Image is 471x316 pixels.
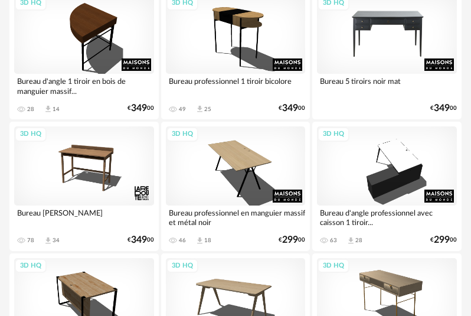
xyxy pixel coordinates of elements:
[161,122,310,250] a: 3D HQ Bureau professionnel en manguier massif et métal noir 46 Download icon 18 €29900
[131,105,147,112] span: 349
[195,236,204,245] span: Download icon
[166,259,198,273] div: 3D HQ
[44,236,53,245] span: Download icon
[434,105,450,112] span: 349
[14,74,154,97] div: Bureau d'angle 1 tiroir en bois de manguier massif...
[127,236,154,244] div: € 00
[318,259,349,273] div: 3D HQ
[14,206,154,229] div: Bureau [PERSON_NAME]
[195,105,204,113] span: Download icon
[179,237,186,244] div: 46
[204,106,211,113] div: 25
[430,236,457,244] div: € 00
[53,237,60,244] div: 34
[318,127,349,142] div: 3D HQ
[279,105,305,112] div: € 00
[282,105,298,112] span: 349
[279,236,305,244] div: € 00
[346,236,355,245] span: Download icon
[9,122,159,250] a: 3D HQ Bureau [PERSON_NAME] 78 Download icon 34 €34900
[434,236,450,244] span: 299
[204,237,211,244] div: 18
[44,105,53,113] span: Download icon
[179,106,186,113] div: 49
[317,206,457,229] div: Bureau d'angle professionnel avec caisson 1 tiroir...
[131,236,147,244] span: 349
[27,106,34,113] div: 28
[355,237,362,244] div: 28
[53,106,60,113] div: 14
[15,259,47,273] div: 3D HQ
[312,122,462,250] a: 3D HQ Bureau d'angle professionnel avec caisson 1 tiroir... 63 Download icon 28 €29900
[330,237,337,244] div: 63
[166,206,306,229] div: Bureau professionnel en manguier massif et métal noir
[430,105,457,112] div: € 00
[127,105,154,112] div: € 00
[27,237,34,244] div: 78
[317,74,457,97] div: Bureau 5 tiroirs noir mat
[15,127,47,142] div: 3D HQ
[166,127,198,142] div: 3D HQ
[166,74,306,97] div: Bureau professionnel 1 tiroir bicolore
[282,236,298,244] span: 299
